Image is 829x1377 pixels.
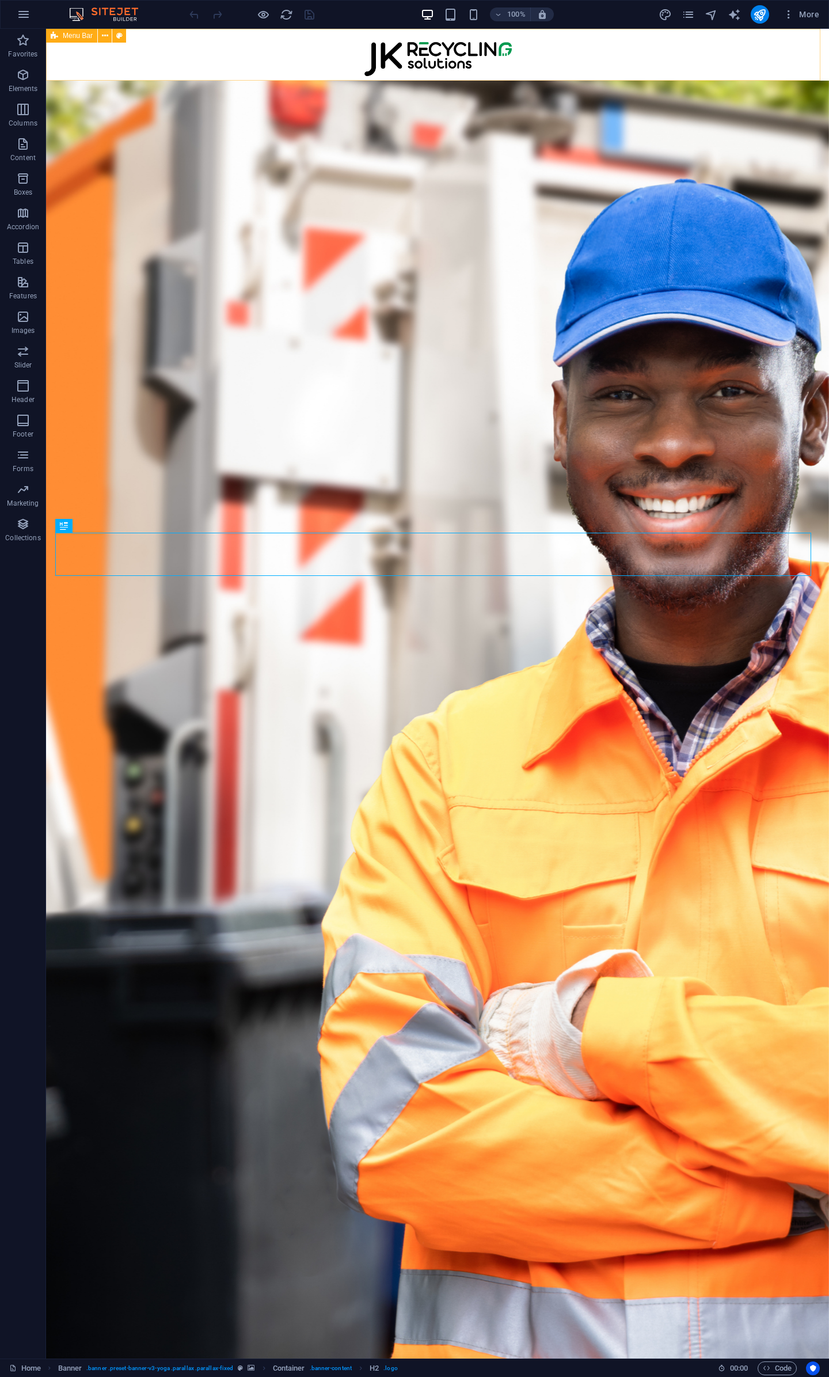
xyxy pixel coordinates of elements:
button: Code [758,1361,797,1375]
nav: breadcrumb [58,1361,398,1375]
button: Click here to leave preview mode and continue editing [256,7,270,21]
i: This element is a customizable preset [238,1365,243,1371]
button: reload [279,7,293,21]
button: publish [751,5,769,24]
i: AI Writer [728,8,741,21]
i: Navigator [705,8,718,21]
button: text_generator [728,7,741,21]
span: . banner-content [310,1361,352,1375]
p: Favorites [8,50,37,59]
h6: 100% [507,7,526,21]
span: Click to select. Double-click to edit [58,1361,82,1375]
span: Code [763,1361,792,1375]
button: Usercentrics [806,1361,820,1375]
p: Forms [13,464,33,473]
span: Menu Bar [63,32,93,39]
button: design [659,7,672,21]
p: Tables [13,257,33,266]
span: : [738,1364,740,1372]
p: Images [12,326,35,335]
i: Pages (Ctrl+Alt+S) [682,8,695,21]
span: 00 00 [730,1361,748,1375]
span: . banner .preset-banner-v3-yoga .parallax .parallax-fixed [86,1361,233,1375]
button: More [778,5,824,24]
p: Elements [9,84,38,93]
p: Boxes [14,188,33,197]
p: Content [10,153,36,162]
p: Features [9,291,37,301]
button: pages [682,7,695,21]
p: Marketing [7,499,39,508]
span: Click to select. Double-click to edit [370,1361,379,1375]
p: Slider [14,361,32,370]
p: Accordion [7,222,39,232]
img: Editor Logo [66,7,153,21]
span: More [783,9,819,20]
i: Reload page [280,8,293,21]
button: 100% [490,7,531,21]
h6: Session time [718,1361,748,1375]
span: Click to select. Double-click to edit [273,1361,305,1375]
i: On resize automatically adjust zoom level to fit chosen device. [537,9,547,20]
i: Design (Ctrl+Alt+Y) [659,8,672,21]
i: This element contains a background [248,1365,254,1371]
p: Columns [9,119,37,128]
button: navigator [705,7,718,21]
i: Publish [753,8,766,21]
span: . logo [383,1361,397,1375]
p: Collections [5,533,40,543]
a: Click to cancel selection. Double-click to open Pages [9,1361,41,1375]
p: Header [12,395,35,404]
p: Footer [13,430,33,439]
